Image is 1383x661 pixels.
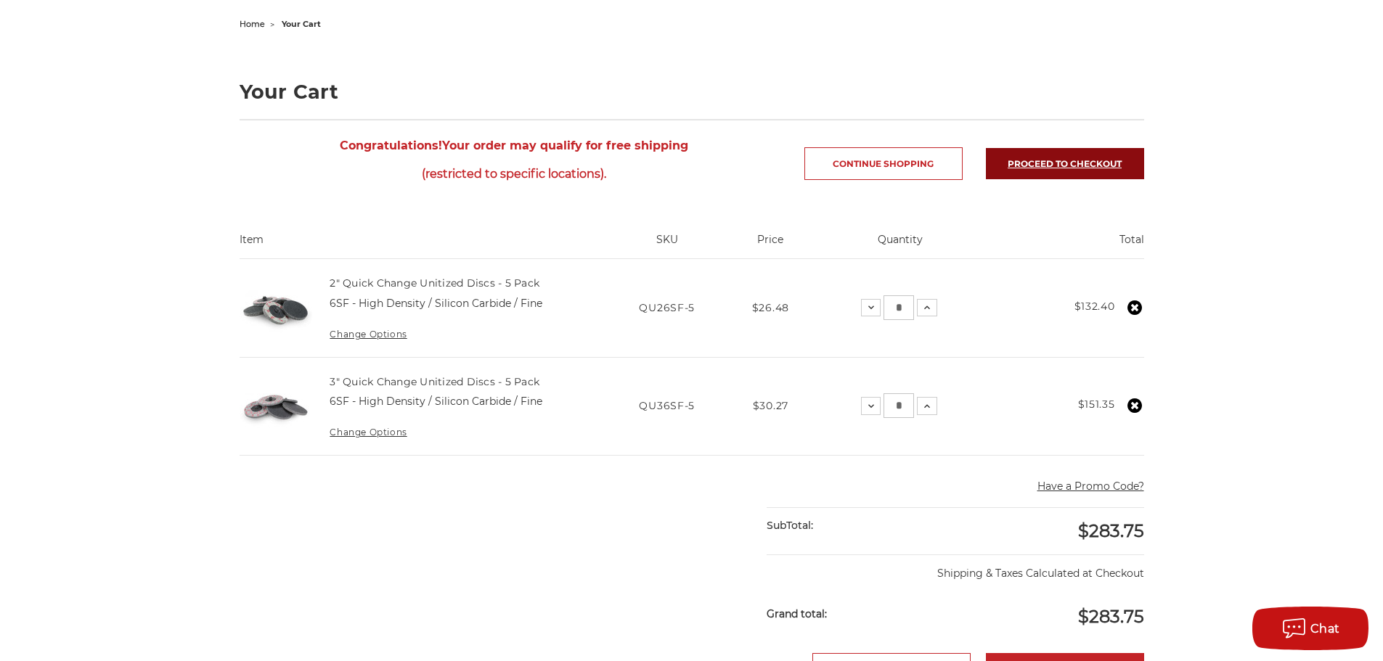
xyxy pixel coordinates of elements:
span: $283.75 [1078,606,1144,627]
span: QU26SF-5 [639,301,695,314]
input: 3" Quick Change Unitized Discs - 5 Pack Quantity: [884,393,914,418]
div: SubTotal: [767,508,955,543]
span: (restricted to specific locations). [240,160,789,188]
dd: 6SF - High Density / Silicon Carbide / Fine [330,296,542,311]
strong: $151.35 [1078,398,1115,411]
img: 2" Quick Change Unitized Discs - 5 Pack [240,272,312,345]
dd: 6SF - High Density / Silicon Carbide / Fine [330,394,542,409]
input: 2" Quick Change Unitized Discs - 5 Pack Quantity: [884,295,914,320]
span: $30.27 [753,399,788,412]
span: $283.75 [1078,520,1144,541]
button: Chat [1252,607,1368,650]
span: Your order may qualify for free shipping [240,131,789,188]
th: Quantity [812,232,988,258]
p: Shipping & Taxes Calculated at Checkout [767,554,1143,581]
span: Chat [1310,622,1340,636]
a: Change Options [330,427,407,438]
strong: Grand total: [767,607,827,620]
a: 3" Quick Change Unitized Discs - 5 Pack [330,375,539,388]
a: Continue Shopping [804,147,963,180]
h1: Your Cart [240,82,1144,102]
a: 2" Quick Change Unitized Discs - 5 Pack [330,276,539,290]
th: Item [240,232,605,258]
span: your cart [282,19,321,29]
span: QU36SF-5 [639,399,695,412]
img: 3" Quick Change Unitized Discs - 5 Pack [240,370,312,443]
th: Price [729,232,812,258]
a: Proceed to checkout [986,148,1144,179]
a: Change Options [330,329,407,340]
strong: $132.40 [1074,300,1115,313]
strong: Congratulations! [340,139,442,152]
th: Total [989,232,1144,258]
th: SKU [605,232,729,258]
button: Have a Promo Code? [1037,479,1144,494]
a: home [240,19,265,29]
span: $26.48 [752,301,789,314]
